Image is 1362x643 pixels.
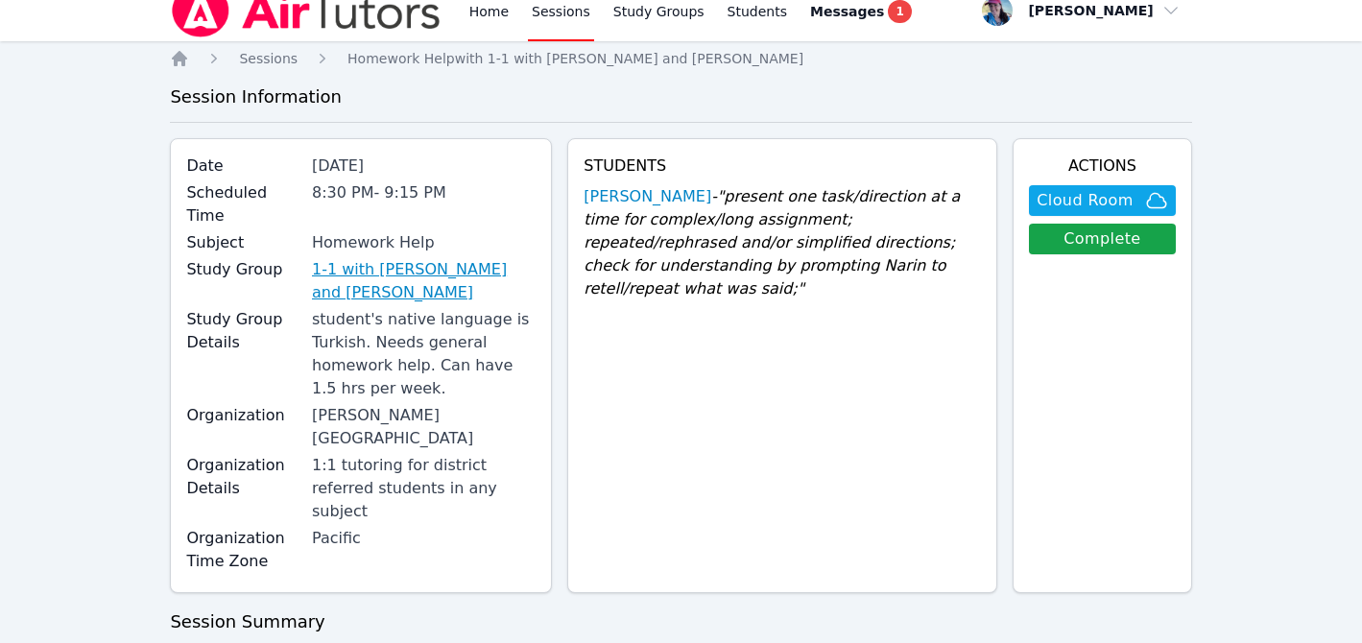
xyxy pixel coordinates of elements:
span: Messages [810,2,884,21]
div: student's native language is Turkish. Needs general homework help. Can have 1.5 hrs per week. [312,308,536,400]
div: [DATE] [312,155,536,178]
a: 1-1 with [PERSON_NAME] and [PERSON_NAME] [312,258,536,304]
label: Date [186,155,300,178]
a: [PERSON_NAME] [584,185,711,208]
label: Organization [186,404,300,427]
label: Study Group Details [186,308,300,354]
label: Organization Details [186,454,300,500]
label: Scheduled Time [186,181,300,227]
a: Complete [1029,224,1175,254]
div: 1:1 tutoring for district referred students in any subject [312,454,536,523]
span: Cloud Room [1037,189,1133,212]
a: Homework Helpwith 1-1 with [PERSON_NAME] and [PERSON_NAME] [347,49,803,68]
button: Cloud Room [1029,185,1175,216]
nav: Breadcrumb [170,49,1191,68]
h4: Students [584,155,981,178]
span: - "present one task/direction at a time for complex/long assignment; repeated/rephrased and/or si... [584,187,960,298]
div: 8:30 PM - 9:15 PM [312,181,536,204]
div: Homework Help [312,231,536,254]
label: Organization Time Zone [186,527,300,573]
div: [PERSON_NAME][GEOGRAPHIC_DATA] [312,404,536,450]
h4: Actions [1029,155,1175,178]
h3: Session Information [170,83,1191,110]
span: Homework Help with 1-1 with [PERSON_NAME] and [PERSON_NAME] [347,51,803,66]
div: Pacific [312,527,536,550]
h3: Session Summary [170,608,1191,635]
span: Sessions [239,51,298,66]
label: Study Group [186,258,300,281]
a: Sessions [239,49,298,68]
label: Subject [186,231,300,254]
